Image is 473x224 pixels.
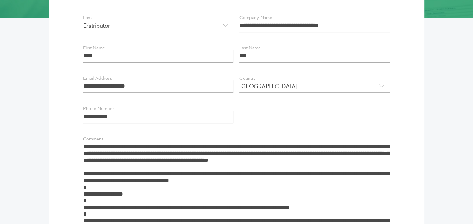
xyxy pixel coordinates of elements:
label: Country [239,75,256,82]
span: [GEOGRAPHIC_DATA] [239,80,390,93]
label: First Name [83,45,105,52]
span: Distributor [83,19,233,32]
label: Phone Number [83,105,114,112]
label: Comment [83,136,103,143]
label: Company Name [239,14,272,21]
label: Email Address [83,75,112,82]
label: I am... [83,14,95,21]
label: Last Name [239,45,261,52]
